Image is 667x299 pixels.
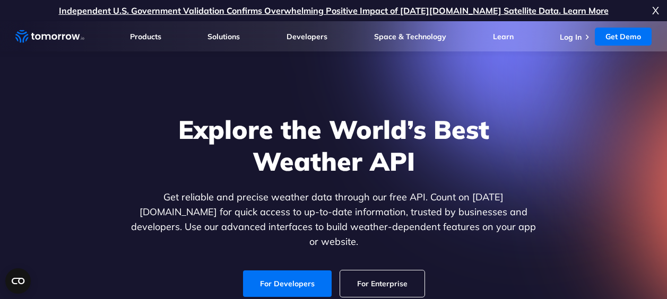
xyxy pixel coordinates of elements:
[129,190,539,249] p: Get reliable and precise weather data through our free API. Count on [DATE][DOMAIN_NAME] for quic...
[243,270,332,297] a: For Developers
[207,32,240,41] a: Solutions
[340,270,425,297] a: For Enterprise
[374,32,446,41] a: Space & Technology
[129,113,539,177] h1: Explore the World’s Best Weather API
[287,32,327,41] a: Developers
[5,268,31,294] button: Open CMP widget
[15,29,84,45] a: Home link
[130,32,161,41] a: Products
[560,32,582,42] a: Log In
[493,32,514,41] a: Learn
[595,28,652,46] a: Get Demo
[59,5,609,16] a: Independent U.S. Government Validation Confirms Overwhelming Positive Impact of [DATE][DOMAIN_NAM...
